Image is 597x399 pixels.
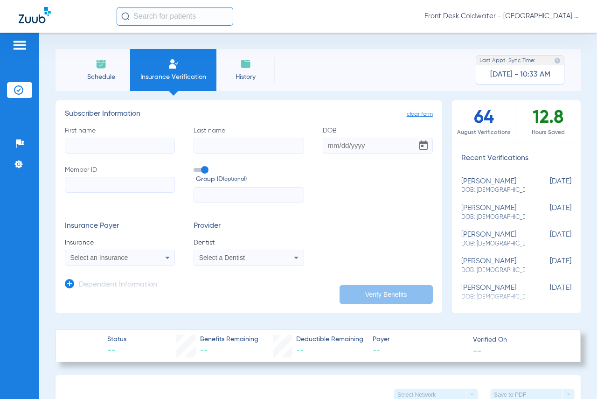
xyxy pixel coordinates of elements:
[194,126,304,154] label: Last name
[240,58,251,70] img: History
[296,335,363,344] span: Deductible Remaining
[65,138,175,154] input: First name
[525,284,571,301] span: [DATE]
[452,128,516,137] span: August Verifications
[461,240,525,248] span: DOB: [DEMOGRAPHIC_DATA]
[12,40,27,51] img: hamburger-icon
[461,177,525,195] div: [PERSON_NAME]
[373,335,465,344] span: Payer
[550,354,597,399] iframe: Chat Widget
[525,231,571,248] span: [DATE]
[107,345,126,357] span: --
[525,204,571,221] span: [DATE]
[96,58,107,70] img: Schedule
[196,175,304,184] span: Group ID
[223,175,247,184] small: (optional)
[516,100,581,142] div: 12.8
[194,222,304,231] h3: Provider
[117,7,233,26] input: Search for patients
[461,204,525,221] div: [PERSON_NAME]
[199,254,245,261] span: Select a Dentist
[461,257,525,274] div: [PERSON_NAME]
[70,254,128,261] span: Select an Insurance
[79,280,157,290] h3: Dependent Information
[65,222,175,231] h3: Insurance Payer
[461,213,525,222] span: DOB: [DEMOGRAPHIC_DATA]
[121,12,130,21] img: Search Icon
[323,126,433,154] label: DOB
[107,335,126,344] span: Status
[461,266,525,275] span: DOB: [DEMOGRAPHIC_DATA]
[194,138,304,154] input: Last name
[525,257,571,274] span: [DATE]
[137,72,209,82] span: Insurance Verification
[200,335,258,344] span: Benefits Remaining
[19,7,51,23] img: Zuub Logo
[65,177,175,193] input: Member ID
[516,128,581,137] span: Hours Saved
[65,110,433,119] h3: Subscriber Information
[194,238,304,247] span: Dentist
[452,100,516,142] div: 64
[296,347,304,354] span: --
[65,126,175,154] label: First name
[323,138,433,154] input: DOBOpen calendar
[414,136,433,155] button: Open calendar
[407,110,433,119] span: clear form
[223,72,268,82] span: History
[168,58,179,70] img: Manual Insurance Verification
[373,345,465,357] span: --
[452,154,581,163] h3: Recent Verifications
[479,56,535,65] span: Last Appt. Sync Time:
[79,72,123,82] span: Schedule
[554,57,561,64] img: last sync help info
[525,177,571,195] span: [DATE]
[461,231,525,248] div: [PERSON_NAME]
[490,70,550,79] span: [DATE] - 10:33 AM
[340,285,433,304] button: Verify Benefits
[65,238,175,247] span: Insurance
[200,347,208,354] span: --
[424,12,578,21] span: Front Desk Coldwater - [GEOGRAPHIC_DATA] | My Community Dental Centers
[461,284,525,301] div: [PERSON_NAME]
[65,165,175,203] label: Member ID
[461,186,525,195] span: DOB: [DEMOGRAPHIC_DATA]
[473,346,481,356] span: --
[473,335,565,345] span: Verified On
